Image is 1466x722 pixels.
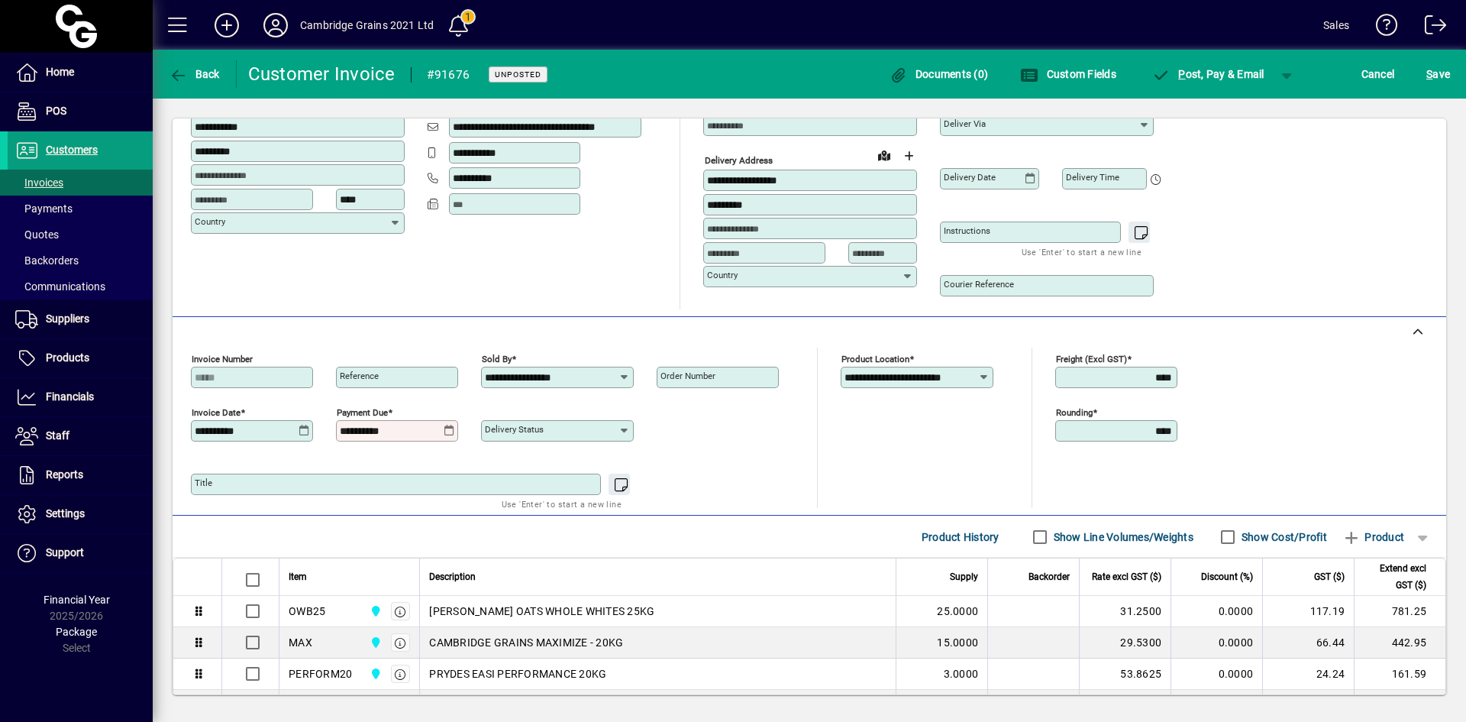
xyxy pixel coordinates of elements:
[8,534,153,572] a: Support
[1354,627,1445,659] td: 442.95
[889,68,988,80] span: Documents (0)
[482,354,512,364] mat-label: Sold by
[1354,659,1445,690] td: 161.59
[248,62,396,86] div: Customer Invoice
[1361,62,1395,86] span: Cancel
[1066,172,1119,183] mat-label: Delivery time
[8,495,153,533] a: Settings
[1056,354,1127,364] mat-label: Freight (excl GST)
[1022,243,1141,261] mat-hint: Use 'Enter' to start a new line
[1056,407,1093,418] mat-label: Rounding
[950,568,978,585] span: Supply
[872,143,896,167] a: View on map
[289,604,325,619] div: OWB25
[337,407,388,418] mat-label: Payment due
[15,254,79,267] span: Backorders
[46,468,83,481] span: Reports
[1426,62,1450,86] span: ave
[1364,3,1398,53] a: Knowledge Base
[56,626,97,638] span: Package
[8,339,153,377] a: Products
[366,603,383,620] span: Cambridge Grains 2021 Ltd
[8,274,153,299] a: Communications
[192,407,241,418] mat-label: Invoice date
[46,351,89,364] span: Products
[1314,568,1345,585] span: GST ($)
[15,202,73,215] span: Payments
[1354,690,1445,721] td: 86.94
[8,196,153,222] a: Payments
[366,634,383,651] span: Cambridge Grains 2021 Ltd
[153,60,237,88] app-page-header-button: Back
[944,172,996,183] mat-label: Delivery date
[366,665,383,682] span: Cambridge Grains 2021 Ltd
[289,568,307,585] span: Item
[8,170,153,196] a: Invoices
[46,390,94,403] span: Financials
[165,60,224,88] button: Back
[1262,690,1354,721] td: 13.04
[46,66,74,78] span: Home
[1238,529,1327,545] label: Show Cost/Profit
[15,228,59,241] span: Quotes
[202,11,251,39] button: Add
[1262,627,1354,659] td: 66.44
[8,417,153,455] a: Staff
[1092,568,1161,585] span: Rate excl GST ($)
[1020,68,1116,80] span: Custom Fields
[195,216,225,227] mat-label: Country
[495,70,541,79] span: Unposted
[195,478,212,488] mat-label: Title
[8,378,153,416] a: Financials
[429,666,606,682] span: PRYDES EASI PERFORMANCE 20KG
[660,371,715,381] mat-label: Order number
[1422,60,1454,88] button: Save
[340,371,379,381] mat-label: Reference
[485,424,544,435] mat-label: Delivery status
[944,279,1014,290] mat-label: Courier Reference
[944,118,986,129] mat-label: Deliver via
[429,635,623,650] span: CAMBRIDGE GRAINS MAXIMIZE - 20KG
[8,92,153,131] a: POS
[841,354,909,364] mat-label: Product location
[1089,666,1161,682] div: 53.8625
[1089,635,1161,650] div: 29.5300
[1171,596,1262,627] td: 0.0000
[169,68,220,80] span: Back
[1171,659,1262,690] td: 0.0000
[885,60,992,88] button: Documents (0)
[300,13,434,37] div: Cambridge Grains 2021 Ltd
[8,248,153,274] a: Backorders
[922,525,999,549] span: Product History
[1178,68,1185,80] span: P
[289,635,312,650] div: MAX
[1342,525,1404,549] span: Product
[15,176,63,189] span: Invoices
[8,456,153,494] a: Reports
[8,300,153,338] a: Suppliers
[502,495,622,513] mat-hint: Use 'Enter' to start a new line
[46,144,98,156] span: Customers
[1364,560,1426,594] span: Extend excl GST ($)
[8,222,153,248] a: Quotes
[44,594,110,606] span: Financial Year
[1016,60,1120,88] button: Custom Fields
[289,666,352,682] div: PERFORM20
[1089,604,1161,619] div: 31.2500
[1413,3,1447,53] a: Logout
[707,270,738,280] mat-label: Country
[192,354,253,364] mat-label: Invoice number
[1323,13,1349,37] div: Sales
[1201,568,1253,585] span: Discount (%)
[937,604,978,619] span: 25.0000
[1171,627,1262,659] td: 0.0000
[1426,68,1432,80] span: S
[1028,568,1070,585] span: Backorder
[1145,60,1272,88] button: Post, Pay & Email
[46,105,66,117] span: POS
[944,225,990,236] mat-label: Instructions
[1152,68,1264,80] span: ost, Pay & Email
[944,666,979,682] span: 3.0000
[46,507,85,520] span: Settings
[427,63,470,87] div: #91676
